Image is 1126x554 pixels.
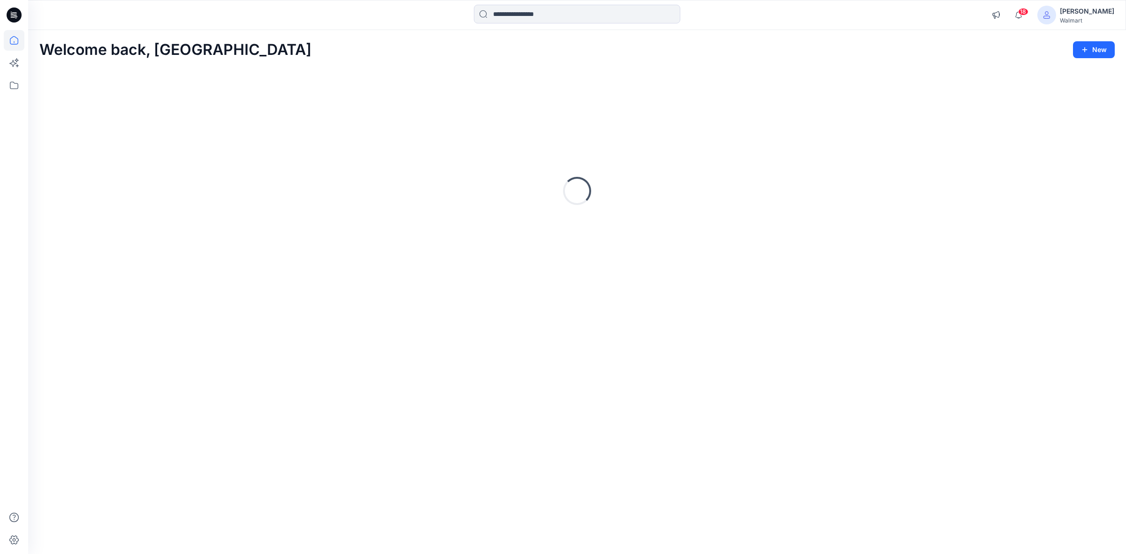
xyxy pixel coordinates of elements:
[1073,41,1115,58] button: New
[1060,17,1114,24] div: Walmart
[1060,6,1114,17] div: [PERSON_NAME]
[1043,11,1050,19] svg: avatar
[39,41,312,59] h2: Welcome back, [GEOGRAPHIC_DATA]
[1018,8,1028,15] span: 18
